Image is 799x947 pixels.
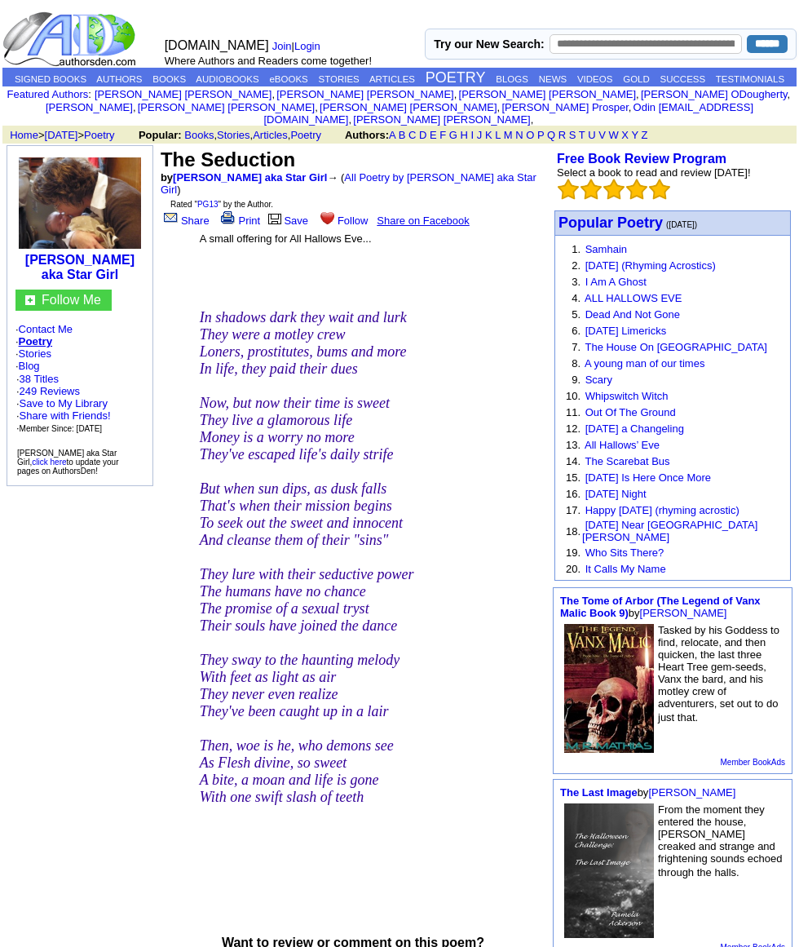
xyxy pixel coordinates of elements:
a: The Scarebat Bus [585,455,669,467]
a: C [408,129,416,141]
a: [PERSON_NAME] [PERSON_NAME] [95,88,271,100]
font: A small offering for All Hallows Eve... [200,232,372,245]
font: i [790,91,792,100]
a: PG13 [197,200,219,209]
a: Odin [EMAIL_ADDRESS][DOMAIN_NAME] [263,101,753,126]
font: , , , , , , , , , , [46,88,792,126]
font: Popular Poetry [558,215,663,231]
a: Free Book Review Program [557,152,726,166]
a: Save [266,215,308,227]
a: P [537,129,544,141]
a: S [569,129,576,141]
img: share_page.gif [164,211,178,224]
a: [DATE] Night [585,488,647,500]
font: 12. [566,423,580,435]
font: · · [16,373,111,434]
img: logo_ad.gif [2,11,139,68]
a: M [504,129,513,141]
a: L [495,129,501,141]
a: The House On [GEOGRAPHIC_DATA] [585,341,766,353]
font: 15. [566,471,580,484]
a: H [461,129,468,141]
font: 4. [572,292,580,304]
a: Y [631,129,638,141]
font: 3. [572,276,580,288]
a: N [515,129,523,141]
a: Z [641,129,647,141]
font: · · · · [15,323,144,435]
img: 13700.jpg [19,157,141,249]
a: NEWS [539,74,567,84]
a: Join [272,40,292,52]
a: V [598,129,606,141]
img: bigemptystars.png [580,179,602,200]
a: K [485,129,492,141]
a: eBOOKS [269,74,307,84]
a: Follow [317,215,369,227]
font: Tasked by his Goddess to find, relocate, and then quicken, the last three Heart Tree gem-seeds, V... [658,624,779,724]
font: i [533,116,535,125]
label: Try our New Search: [434,38,544,51]
font: i [275,91,276,100]
font: 1. [572,243,580,255]
a: Share [161,215,210,227]
img: bigemptystars.png [558,179,579,200]
a: Member BookAds [721,758,785,767]
a: G [449,129,457,141]
a: R [558,129,566,141]
b: Popular: [139,129,182,141]
a: [DATE] a Changeling [585,423,684,435]
img: bigemptystars.png [626,179,647,200]
font: 6. [572,325,580,337]
a: Home [10,129,38,141]
img: 71213.jpeg [564,624,654,753]
a: [PERSON_NAME] [PERSON_NAME] [353,113,530,126]
font: 17. [566,504,580,516]
a: [PERSON_NAME] [PERSON_NAME] [320,101,497,113]
font: i [639,91,641,100]
a: Login [294,40,320,52]
a: Books [184,129,214,141]
a: Stories [217,129,249,141]
a: BOOKS [152,74,186,84]
font: 9. [572,374,580,386]
font: Rated " " by the Author. [170,200,273,209]
a: All Poetry by [PERSON_NAME] aka Star Girl [161,171,536,196]
a: [DATE] (Rhyming Acrostics) [585,259,716,272]
a: Print [218,215,260,227]
a: GOLD [623,74,650,84]
a: Out Of The Ground [585,406,676,418]
font: i [500,104,501,113]
a: It Calls My Name [585,563,666,575]
font: i [631,104,633,113]
a: [PERSON_NAME] aka Star Girl [25,253,135,281]
a: 38 Titles [20,373,59,385]
a: STORIES [319,74,360,84]
font: i [457,91,458,100]
a: All Hallows’ Eve [585,439,660,451]
a: Who Sits There? [585,547,664,559]
b: Authors: [345,129,389,141]
a: [DATE] Near [GEOGRAPHIC_DATA][PERSON_NAME] [582,519,757,543]
a: The Tome of Arbor (The Legend of Vanx Malic Book 9) [560,595,761,619]
font: 8. [572,357,580,370]
a: ALL HALLOWS EVE [585,292,682,304]
a: [PERSON_NAME] [648,786,735,799]
a: Contact Me [19,323,73,335]
font: Member Since: [DATE] [20,424,103,433]
a: Stories [19,347,51,360]
font: 18. [566,525,580,538]
a: [DATE] Limericks [585,325,666,337]
font: 20. [566,563,580,575]
a: B [399,129,406,141]
a: AUDIOBOOKS [196,74,258,84]
a: [PERSON_NAME] [PERSON_NAME] [459,88,636,100]
a: W [608,129,618,141]
font: i [136,104,138,113]
a: [DATE] Is Here Once More [585,471,711,484]
a: Scary [585,374,612,386]
a: SUCCESS [660,74,706,84]
img: bigemptystars.png [603,179,625,200]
